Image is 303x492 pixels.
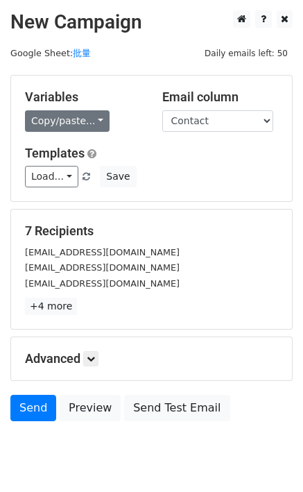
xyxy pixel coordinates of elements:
[10,10,293,34] h2: New Campaign
[25,247,180,257] small: [EMAIL_ADDRESS][DOMAIN_NAME]
[25,351,278,366] h5: Advanced
[60,395,121,421] a: Preview
[25,298,77,315] a: +4 more
[25,278,180,289] small: [EMAIL_ADDRESS][DOMAIN_NAME]
[25,262,180,273] small: [EMAIL_ADDRESS][DOMAIN_NAME]
[200,48,293,58] a: Daily emails left: 50
[25,223,278,239] h5: 7 Recipients
[162,90,279,105] h5: Email column
[10,48,91,58] small: Google Sheet:
[25,110,110,132] a: Copy/paste...
[25,146,85,160] a: Templates
[25,90,141,105] h5: Variables
[10,395,56,421] a: Send
[124,395,230,421] a: Send Test Email
[234,425,303,492] iframe: Chat Widget
[25,166,78,187] a: Load...
[200,46,293,61] span: Daily emails left: 50
[100,166,136,187] button: Save
[73,48,91,58] a: 批量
